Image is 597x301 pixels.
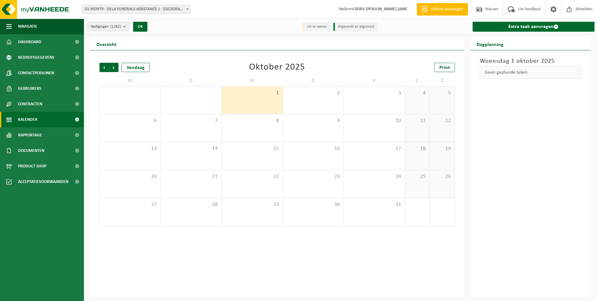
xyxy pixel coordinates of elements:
span: 22 [225,173,280,180]
span: 23 [286,173,341,180]
span: Print [439,65,450,70]
span: 24 [347,173,402,180]
span: 27 [103,201,157,208]
span: 11 [408,117,427,124]
span: 4 [408,90,427,97]
count: (1/82) [110,25,121,29]
span: Acceptatievoorwaarden [18,174,68,189]
td: M [99,75,161,86]
div: Oktober 2025 [249,63,305,72]
button: OK [133,22,147,32]
span: Offerte aanvragen [429,6,465,12]
span: 15 [225,145,280,152]
span: Gebruikers [18,81,41,96]
span: Rapportage [18,127,42,143]
span: Dashboard [18,34,41,50]
span: 18 [408,145,427,152]
a: Print [434,63,455,72]
h2: Dagplanning [470,38,510,50]
td: V [344,75,405,86]
span: 19 [433,145,451,152]
td: D [283,75,344,86]
span: Volgende [109,63,118,72]
span: Vorige [99,63,109,72]
span: 25 [408,173,427,180]
span: 31 [347,201,402,208]
h2: Overzicht [90,38,123,50]
span: 20 [103,173,157,180]
span: Kalender [18,112,37,127]
li: Uit te voeren [302,23,330,31]
span: 3 [347,90,402,97]
div: Vandaag [122,63,150,72]
span: 30 [286,201,341,208]
td: W [222,75,283,86]
span: Contracten [18,96,42,112]
td: Z [405,75,430,86]
span: 8 [225,117,280,124]
span: Documenten [18,143,44,158]
span: 13 [103,145,157,152]
span: 28 [164,201,219,208]
button: Vestigingen(1/82) [87,22,129,31]
td: Z [430,75,455,86]
span: 7 [164,117,219,124]
span: 2 [286,90,341,97]
span: 14 [164,145,219,152]
span: 01-903979 - DELA FUNERALS ASSISTANCE 1 - ANTWERPEN [82,5,191,14]
a: Offerte aanvragen [417,3,468,16]
span: Vestigingen [90,22,121,31]
span: 6 [103,117,157,124]
span: Navigatie [18,19,37,34]
a: Extra taak aanvragen [473,22,595,32]
span: Bedrijfsgegevens [18,50,54,65]
span: 21 [164,173,219,180]
span: 1 [225,90,280,97]
span: 16 [286,145,341,152]
div: Geen geplande taken [480,66,582,79]
td: D [161,75,222,86]
span: 17 [347,145,402,152]
h3: Woensdag 1 oktober 2025 [480,57,582,66]
span: 12 [433,117,451,124]
span: Contactpersonen [18,65,54,81]
span: 10 [347,117,402,124]
span: 5 [433,90,451,97]
span: Product Shop [18,158,46,174]
span: 29 [225,201,280,208]
span: 26 [433,173,451,180]
li: Afgewerkt en afgemeld [333,23,377,31]
span: 9 [286,117,341,124]
strong: C4DRV [PERSON_NAME] (AME [353,7,407,11]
